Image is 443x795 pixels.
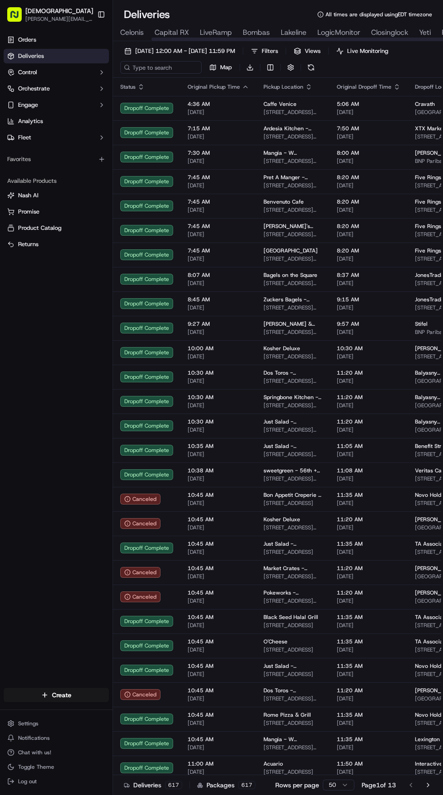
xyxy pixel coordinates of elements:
span: [DATE] [337,206,401,214]
span: sweetgreen - 56th + Broadway [264,467,322,474]
span: Acuario [264,760,283,767]
span: 10:45 AM [188,589,249,596]
span: 11:20 AM [337,516,401,523]
span: [DATE] [188,719,249,727]
span: [STREET_ADDRESS] [264,719,322,727]
span: [DATE] [188,328,249,336]
span: 7:45 AM [188,174,249,181]
span: Original Dropoff Time [337,83,391,90]
span: [DATE] [337,597,401,605]
input: Type to search [120,61,202,74]
span: [DATE] [188,133,249,140]
span: [STREET_ADDRESS] [264,768,322,776]
button: Filters [247,45,282,57]
span: Ardesia Kitchen - NoMad [264,125,322,132]
p: Rows per page [275,781,319,790]
span: 10:30 AM [188,394,249,401]
div: Page 1 of 13 [362,781,396,790]
a: Promise [7,208,105,216]
span: 11:35 AM [337,491,401,499]
span: [STREET_ADDRESS][US_STATE] [264,744,322,751]
span: Returns [18,240,38,248]
span: [GEOGRAPHIC_DATA] [264,247,318,254]
img: Nash [9,9,27,27]
span: [DATE] [337,133,401,140]
a: Powered byPylon [64,153,109,160]
span: Celonis [120,27,144,38]
span: 7:15 AM [188,125,249,132]
span: [STREET_ADDRESS][US_STATE] [264,157,322,165]
input: Got a question? Start typing here... [24,58,163,68]
span: 9:15 AM [337,296,401,303]
span: Just Salad - [GEOGRAPHIC_DATA] [264,418,322,425]
span: 11:00 AM [188,760,249,767]
span: [DATE] [337,719,401,727]
span: [STREET_ADDRESS][PERSON_NAME][US_STATE] [264,304,322,311]
span: [DATE] [188,304,249,311]
span: [STREET_ADDRESS][US_STATE] [264,475,322,482]
span: [DATE] [188,451,249,458]
span: 5:06 AM [337,100,401,108]
span: 10:45 AM [188,516,249,523]
span: [DATE] [188,231,249,238]
span: 9:57 AM [337,320,401,328]
span: Knowledge Base [18,131,69,140]
div: Packages [197,781,255,790]
span: 9:27 AM [188,320,249,328]
span: [DATE] [188,426,249,433]
button: Canceled [120,591,160,602]
h1: Deliveries [124,7,170,22]
span: [DATE] [188,402,249,409]
span: [DATE] [188,475,249,482]
span: Pickup Location [264,83,303,90]
span: 8:45 AM [188,296,249,303]
span: [STREET_ADDRESS] [264,500,322,507]
span: Pylon [90,153,109,160]
span: Just Salad - [GEOGRAPHIC_DATA] [264,443,322,450]
span: Capital RX [155,27,189,38]
span: Benvenuto Cafe [264,198,304,205]
span: Analytics [18,117,43,125]
span: Cravath [415,100,435,108]
span: [STREET_ADDRESS][US_STATE] [264,353,322,360]
a: Returns [7,240,105,248]
button: Canceled [120,567,160,578]
span: Lakeline [281,27,306,38]
span: 8:00 AM [337,149,401,157]
span: Original Pickup Time [188,83,240,90]
span: [PERSON_NAME]'s Bagels [264,223,322,230]
span: [DATE] [337,304,401,311]
span: 7:45 AM [188,247,249,254]
span: [DATE] [188,622,249,629]
span: Engage [18,101,38,109]
span: 8:20 AM [337,174,401,181]
span: [STREET_ADDRESS][US_STATE] [264,231,322,238]
span: Create [52,690,71,700]
span: 10:45 AM [188,638,249,645]
span: [STREET_ADDRESS] [264,646,322,653]
button: Log out [4,775,109,788]
span: [PERSON_NAME][EMAIL_ADDRESS][DOMAIN_NAME] [25,15,93,23]
div: Deliveries [124,781,182,790]
span: Dos Toros - [GEOGRAPHIC_DATA] [264,687,322,694]
span: Deliveries [18,52,44,60]
span: 7:45 AM [188,198,249,205]
div: Favorites [4,152,109,167]
span: 7:45 AM [188,223,249,230]
span: [DATE] [337,231,401,238]
span: [DEMOGRAPHIC_DATA] [25,6,93,15]
span: [DATE] [337,328,401,336]
div: We're available if you need us! [31,95,114,103]
button: Notifications [4,732,109,744]
span: Product Catalog [18,224,61,232]
button: Live Monitoring [332,45,392,57]
span: [DATE] [188,377,249,385]
span: 11:20 AM [337,565,401,572]
span: [DATE] [188,695,249,702]
button: Orchestrate [4,81,109,96]
span: [DATE] [337,353,401,360]
span: 10:45 AM [188,540,249,547]
span: [STREET_ADDRESS][US_STATE] [264,426,322,433]
button: Create [4,688,109,702]
span: [STREET_ADDRESS][US_STATE] [264,597,322,605]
